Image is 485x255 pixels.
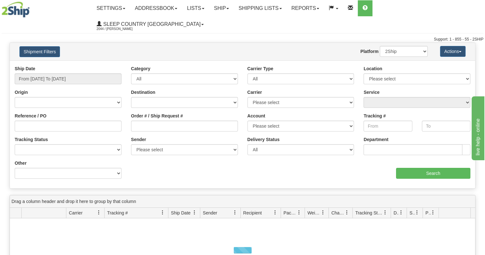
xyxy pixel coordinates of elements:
a: Shipment Issues filter column settings [412,207,423,218]
img: logo2044.jpg [2,2,30,18]
label: Service [364,89,379,95]
label: Order # / Ship Request # [131,113,183,119]
span: Sender [203,210,217,216]
a: Settings [92,0,130,16]
label: Sender [131,136,146,143]
span: Sleep Country [GEOGRAPHIC_DATA] [102,21,201,27]
a: Shipping lists [234,0,286,16]
a: Packages filter column settings [294,207,305,218]
a: Delivery Status filter column settings [396,207,407,218]
span: Ship Date [171,210,190,216]
label: Location [364,65,382,72]
label: Account [247,113,265,119]
label: Reference / PO [15,113,47,119]
input: From [364,121,412,131]
span: Tracking Status [355,210,383,216]
a: Addressbook [130,0,182,16]
a: Ship Date filter column settings [189,207,200,218]
a: Pickup Status filter column settings [428,207,438,218]
a: Tracking Status filter column settings [380,207,391,218]
span: Tracking # [107,210,128,216]
span: Carrier [69,210,83,216]
label: Department [364,136,388,143]
span: Recipient [243,210,262,216]
label: Tracking # [364,113,386,119]
label: Carrier Type [247,65,273,72]
span: Pickup Status [425,210,431,216]
iframe: chat widget [470,95,484,160]
a: Sleep Country [GEOGRAPHIC_DATA] 2044 / [PERSON_NAME] [92,16,209,32]
label: Category [131,65,151,72]
button: Actions [440,46,466,57]
a: Recipient filter column settings [270,207,281,218]
a: Ship [209,0,234,16]
a: Reports [287,0,324,16]
label: Origin [15,89,28,95]
a: Charge filter column settings [342,207,352,218]
a: Sender filter column settings [230,207,240,218]
div: live help - online [5,4,59,11]
span: Packages [283,210,297,216]
button: Shipment Filters [19,46,60,57]
a: Carrier filter column settings [93,207,104,218]
span: 2044 / [PERSON_NAME] [97,26,144,32]
a: Weight filter column settings [318,207,328,218]
a: Lists [182,0,209,16]
span: Delivery Status [393,210,399,216]
a: Tracking # filter column settings [157,207,168,218]
label: Delivery Status [247,136,280,143]
input: Search [396,168,470,179]
label: Ship Date [15,65,35,72]
label: Tracking Status [15,136,48,143]
span: Weight [307,210,321,216]
input: To [422,121,470,131]
div: grid grouping header [10,195,475,208]
label: Carrier [247,89,262,95]
span: Shipment Issues [409,210,415,216]
span: Charge [331,210,345,216]
div: Support: 1 - 855 - 55 - 2SHIP [2,37,483,42]
label: Platform [360,48,378,55]
label: Destination [131,89,155,95]
label: Other [15,160,26,166]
